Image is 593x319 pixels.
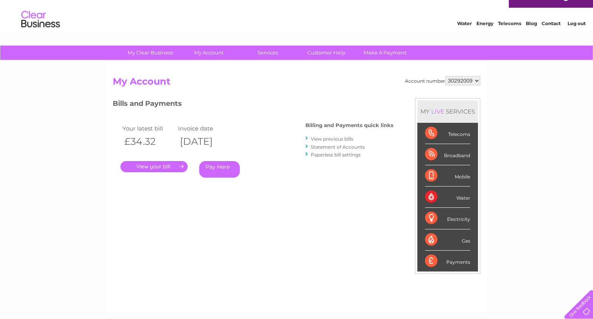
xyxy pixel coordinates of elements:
[199,161,240,178] a: Pay Here
[236,46,300,60] a: Services
[425,251,470,271] div: Payments
[311,152,361,158] a: Paperless bill settings
[119,46,182,60] a: My Clear Business
[21,20,60,44] img: logo.png
[425,123,470,144] div: Telecoms
[120,161,188,172] a: .
[113,76,480,91] h2: My Account
[430,108,446,115] div: LIVE
[113,98,393,112] h3: Bills and Payments
[120,123,176,134] td: Your latest bill
[405,76,480,85] div: Account number
[305,122,393,128] h4: Billing and Payments quick links
[353,46,417,60] a: Make A Payment
[120,134,176,149] th: £34.32
[176,123,232,134] td: Invoice date
[476,33,493,39] a: Energy
[425,187,470,208] div: Water
[311,136,353,142] a: View previous bills
[542,33,561,39] a: Contact
[295,46,358,60] a: Customer Help
[526,33,537,39] a: Blog
[417,100,478,122] div: MY SERVICES
[115,4,479,37] div: Clear Business is a trading name of Verastar Limited (registered in [GEOGRAPHIC_DATA] No. 3667643...
[176,134,232,149] th: [DATE]
[425,208,470,229] div: Electricity
[425,165,470,187] div: Mobile
[457,33,472,39] a: Water
[177,46,241,60] a: My Account
[447,4,501,14] a: 0333 014 3131
[311,144,365,150] a: Statement of Accounts
[425,229,470,251] div: Gas
[568,33,586,39] a: Log out
[425,144,470,165] div: Broadband
[498,33,521,39] a: Telecoms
